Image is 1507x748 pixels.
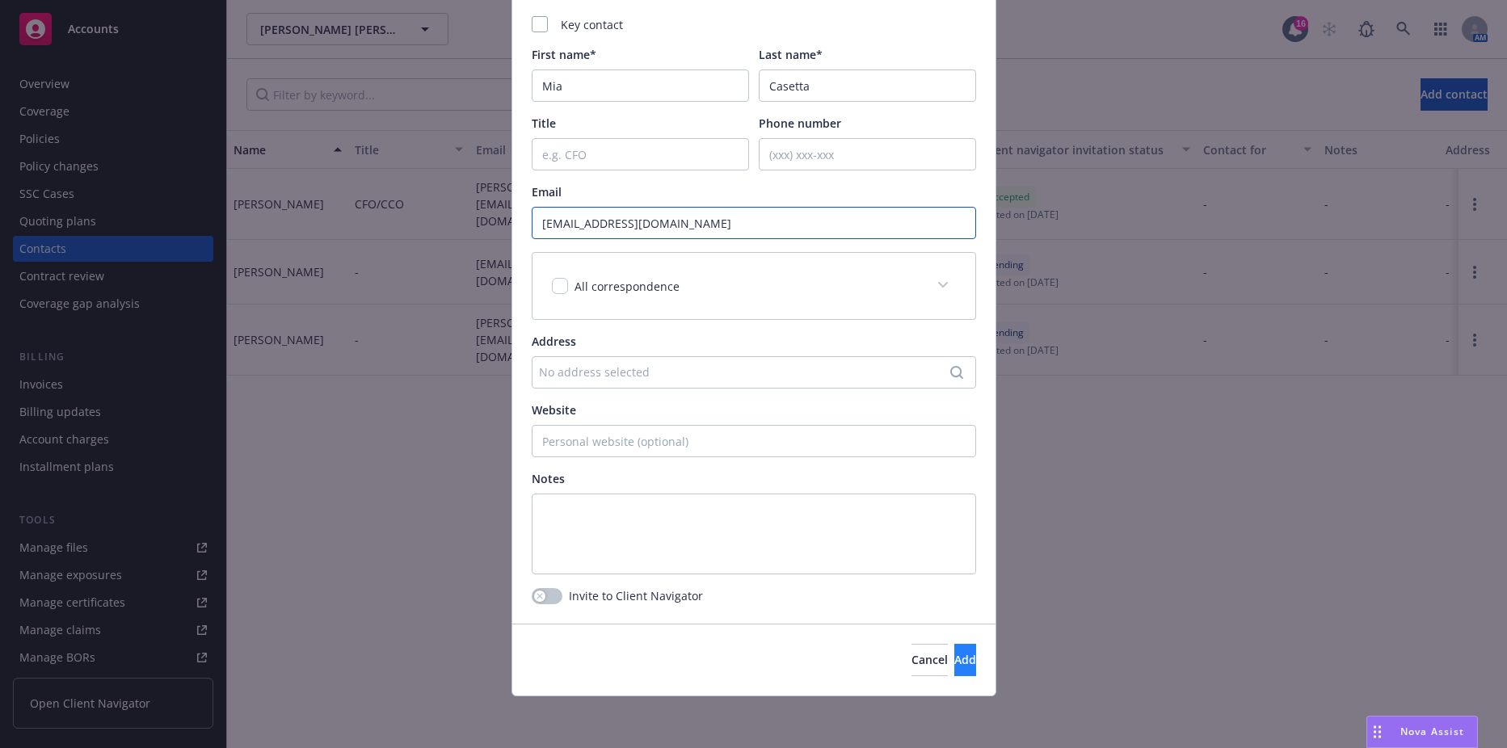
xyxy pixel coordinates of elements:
[759,69,976,102] input: Last Name
[532,207,976,239] input: example@email.com
[569,587,703,604] span: Invite to Client Navigator
[759,47,823,62] span: Last name*
[532,69,749,102] input: First Name
[533,253,975,319] div: All correspondence
[532,471,565,486] span: Notes
[911,652,948,667] span: Cancel
[954,652,976,667] span: Add
[1367,716,1387,747] div: Drag to move
[532,425,976,457] input: Personal website (optional)
[950,366,963,379] svg: Search
[532,116,556,131] span: Title
[532,47,596,62] span: First name*
[532,334,576,349] span: Address
[759,116,841,131] span: Phone number
[954,644,976,676] button: Add
[911,644,948,676] button: Cancel
[532,402,576,418] span: Website
[1366,716,1478,748] button: Nova Assist
[532,184,562,200] span: Email
[532,16,976,33] div: Key contact
[539,363,953,380] div: No address selected
[1400,725,1464,738] span: Nova Assist
[532,138,749,170] input: e.g. CFO
[759,138,976,170] input: (xxx) xxx-xxx
[532,356,976,389] button: No address selected
[575,279,680,294] span: All correspondence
